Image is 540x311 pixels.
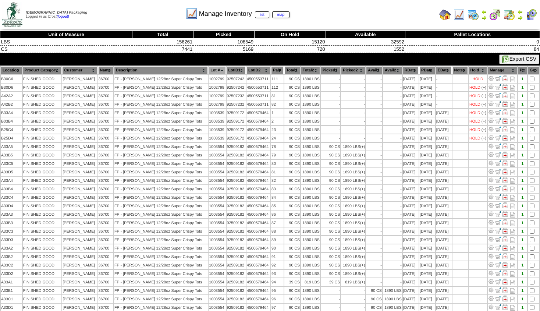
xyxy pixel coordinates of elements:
[419,84,435,91] td: [DATE]
[502,92,508,98] img: Manage Hold
[1,75,22,83] td: B30C6
[209,66,225,74] th: Lot #
[403,75,419,83] td: [DATE]
[502,245,508,251] img: Manage Hold
[199,10,289,18] span: Manage Inventory
[436,66,452,74] th: EDate
[495,228,501,234] img: Move
[502,118,508,124] img: Manage Hold
[366,109,382,117] td: -
[114,75,208,83] td: FP - [PERSON_NAME] 12/28oz Super Crispy Tots
[405,31,540,38] th: Pallet Locations
[488,152,494,158] img: Adjust
[436,117,452,125] td: [DATE]
[518,85,527,90] div: 1
[193,38,254,46] td: 108549
[510,110,515,116] i: Note
[321,109,340,117] td: -
[321,84,340,91] td: -
[495,152,501,158] img: Move
[495,177,501,183] img: Move
[436,84,452,91] td: -
[482,102,486,107] div: (+)
[284,109,300,117] td: 90 CS
[488,304,494,310] img: Adjust
[488,211,494,217] img: Adjust
[488,92,494,98] img: Adjust
[502,253,508,259] img: Manage Hold
[528,66,539,74] th: Grp
[495,101,501,107] img: Move
[518,119,527,124] div: 1
[366,84,382,91] td: -
[488,245,494,251] img: Adjust
[321,100,340,108] td: -
[301,75,320,83] td: 1890 LBS
[98,117,113,125] td: 36700
[272,11,289,18] a: map
[1,126,22,134] td: B25C4
[114,109,208,117] td: FP - [PERSON_NAME] 12/28oz Super Crispy Tots
[326,46,405,53] td: 1552
[383,75,402,83] td: -
[62,66,97,74] th: Customer
[488,202,494,208] img: Adjust
[469,119,480,124] div: HOLD
[452,66,468,74] th: Notes
[488,194,494,200] img: Adjust
[488,135,494,141] img: Adjust
[321,126,340,134] td: -
[495,202,501,208] img: Move
[227,109,246,117] td: 92509172
[383,66,402,74] th: Avail2
[502,185,508,191] img: Manage Hold
[518,128,527,132] div: 1
[403,126,419,134] td: [DATE]
[495,262,501,268] img: Move
[495,126,501,132] img: Move
[341,117,365,125] td: -
[0,38,132,46] td: LBS
[254,38,326,46] td: 15120
[495,219,501,225] img: Move
[301,126,320,134] td: 1890 LBS
[517,15,523,21] img: arrowright.gif
[488,253,494,259] img: Adjust
[366,126,382,134] td: -
[23,84,62,91] td: FINISHED GOOD
[321,92,340,100] td: -
[209,92,225,100] td: 1002799
[467,9,479,21] img: calendarprod.gif
[23,66,62,74] th: Product Category
[436,100,452,108] td: -
[436,109,452,117] td: [DATE]
[525,9,537,21] img: calendarcustomer.gif
[488,177,494,183] img: Adjust
[482,128,486,132] div: (+)
[488,219,494,225] img: Adjust
[23,134,62,142] td: FINISHED GOOD
[488,236,494,242] img: Adjust
[502,219,508,225] img: Manage Hold
[495,169,501,174] img: Move
[98,109,113,117] td: 36700
[419,126,435,134] td: [DATE]
[227,66,246,74] th: LotID1
[326,38,405,46] td: 32592
[419,75,435,83] td: [DATE]
[1,109,22,117] td: B03A4
[510,119,515,124] i: Note
[502,75,508,81] img: Manage Hold
[439,9,451,21] img: home.gif
[495,84,501,90] img: Move
[495,245,501,251] img: Move
[246,117,270,125] td: 4500579464
[26,11,87,19] span: Logged in as Crost
[301,92,320,100] td: 1890 LBS
[495,279,501,285] img: Move
[518,102,527,107] div: 1
[502,304,508,310] img: Manage Hold
[495,75,501,81] img: Move
[209,100,225,108] td: 1002799
[518,77,527,81] div: 1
